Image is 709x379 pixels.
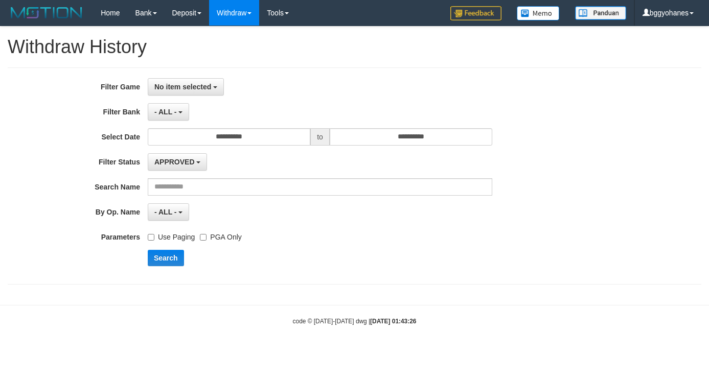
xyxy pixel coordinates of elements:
label: PGA Only [200,228,241,242]
img: panduan.png [575,6,626,20]
button: - ALL - [148,203,189,221]
button: - ALL - [148,103,189,121]
button: Search [148,250,184,266]
small: code © [DATE]-[DATE] dwg | [293,318,417,325]
span: - ALL - [154,108,177,116]
span: to [310,128,330,146]
span: No item selected [154,83,211,91]
button: No item selected [148,78,224,96]
span: APPROVED [154,158,195,166]
h1: Withdraw History [8,37,701,57]
img: Button%20Memo.svg [517,6,560,20]
img: Feedback.jpg [450,6,501,20]
input: Use Paging [148,234,154,241]
input: PGA Only [200,234,207,241]
button: APPROVED [148,153,207,171]
strong: [DATE] 01:43:26 [370,318,416,325]
img: MOTION_logo.png [8,5,85,20]
label: Use Paging [148,228,195,242]
span: - ALL - [154,208,177,216]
